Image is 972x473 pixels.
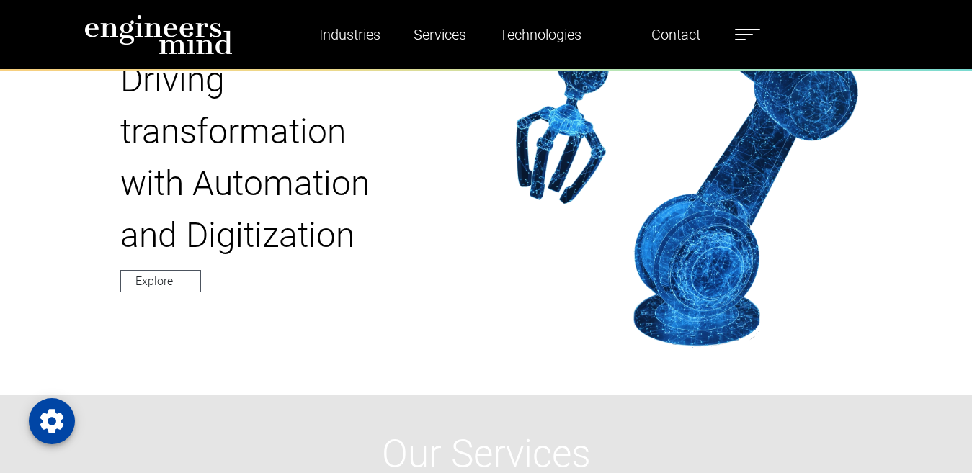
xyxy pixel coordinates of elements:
img: logo [84,14,233,55]
p: with Automation [120,158,450,210]
p: Driving transformation [120,54,450,158]
p: and Digitization [120,210,450,261]
a: Technologies [494,18,587,51]
a: Explore [120,270,201,292]
a: Industries [313,18,386,51]
a: Contact [646,18,706,51]
a: Services [408,18,472,51]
